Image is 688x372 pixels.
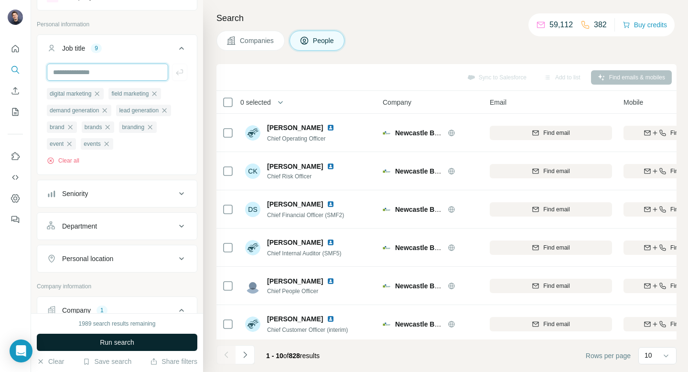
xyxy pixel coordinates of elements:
[37,357,64,366] button: Clear
[245,240,260,255] img: Avatar
[8,61,23,78] button: Search
[10,339,32,362] div: Open Intercom Messenger
[216,11,677,25] h4: Search
[37,37,197,64] button: Job title9
[37,334,197,351] button: Run search
[79,319,156,328] div: 1989 search results remaining
[327,277,334,285] img: LinkedIn logo
[267,250,341,257] span: Chief Internal Auditor (SMF5)
[245,202,260,217] div: DS
[111,89,149,98] span: field marketing
[100,338,134,347] span: Run search
[327,239,334,246] img: LinkedIn logo
[245,317,260,332] img: Avatar
[8,82,23,99] button: Enrich CSV
[8,103,23,120] button: My lists
[383,282,390,290] img: Logo of Newcastle Building Society
[91,44,102,53] div: 9
[150,357,197,366] button: Share filters
[490,164,612,178] button: Find email
[490,202,612,217] button: Find email
[267,135,326,142] span: Chief Operating Officer
[267,327,348,333] span: Chief Customer Officer (interim)
[245,278,260,294] img: Avatar
[490,98,506,107] span: Email
[395,206,482,213] span: Newcastle Building Society
[8,148,23,165] button: Use Surfe on LinkedIn
[267,287,338,295] span: Chief People Officer
[85,123,102,131] span: brands
[8,211,23,228] button: Feedback
[119,106,159,115] span: lead generation
[327,200,334,208] img: LinkedIn logo
[37,247,197,270] button: Personal location
[37,215,197,238] button: Department
[62,254,113,263] div: Personal location
[543,167,570,175] span: Find email
[62,306,91,315] div: Company
[543,320,570,328] span: Find email
[8,190,23,207] button: Dashboard
[490,279,612,293] button: Find email
[383,167,390,175] img: Logo of Newcastle Building Society
[240,36,275,45] span: Companies
[122,123,144,131] span: branding
[266,352,320,360] span: results
[245,125,260,141] img: Avatar
[62,189,88,198] div: Seniority
[84,140,100,148] span: events
[623,18,667,32] button: Buy credits
[327,315,334,323] img: LinkedIn logo
[8,169,23,186] button: Use Surfe API
[37,182,197,205] button: Seniority
[586,351,631,361] span: Rows per page
[83,357,131,366] button: Save search
[37,299,197,326] button: Company1
[313,36,335,45] span: People
[395,282,482,290] span: Newcastle Building Society
[267,212,344,219] span: Chief Financial Officer (SMF2)
[383,244,390,252] img: Logo of Newcastle Building Society
[8,40,23,57] button: Quick start
[543,282,570,290] span: Find email
[37,20,197,29] p: Personal information
[8,10,23,25] img: Avatar
[383,129,390,137] img: Logo of Newcastle Building Society
[395,320,482,328] span: Newcastle Building Society
[283,352,289,360] span: of
[543,129,570,137] span: Find email
[267,123,323,132] span: [PERSON_NAME]
[267,199,323,209] span: [PERSON_NAME]
[50,123,64,131] span: brand
[395,167,482,175] span: Newcastle Building Society
[50,89,91,98] span: digital marketing
[236,345,255,364] button: Navigate to next page
[327,163,334,170] img: LinkedIn logo
[543,205,570,214] span: Find email
[245,164,260,179] div: CK
[267,238,323,247] span: [PERSON_NAME]
[267,162,323,171] span: [PERSON_NAME]
[543,243,570,252] span: Find email
[266,352,283,360] span: 1 - 10
[395,129,482,137] span: Newcastle Building Society
[645,350,652,360] p: 10
[240,98,271,107] span: 0 selected
[490,241,612,255] button: Find email
[383,98,411,107] span: Company
[97,306,107,315] div: 1
[267,172,338,181] span: Chief Risk Officer
[37,282,197,291] p: Company information
[327,124,334,131] img: LinkedIn logo
[594,19,607,31] p: 382
[62,44,85,53] div: Job title
[490,126,612,140] button: Find email
[62,221,97,231] div: Department
[50,140,64,148] span: event
[267,276,323,286] span: [PERSON_NAME]
[383,320,390,328] img: Logo of Newcastle Building Society
[289,352,300,360] span: 828
[383,206,390,213] img: Logo of Newcastle Building Society
[623,98,643,107] span: Mobile
[490,317,612,331] button: Find email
